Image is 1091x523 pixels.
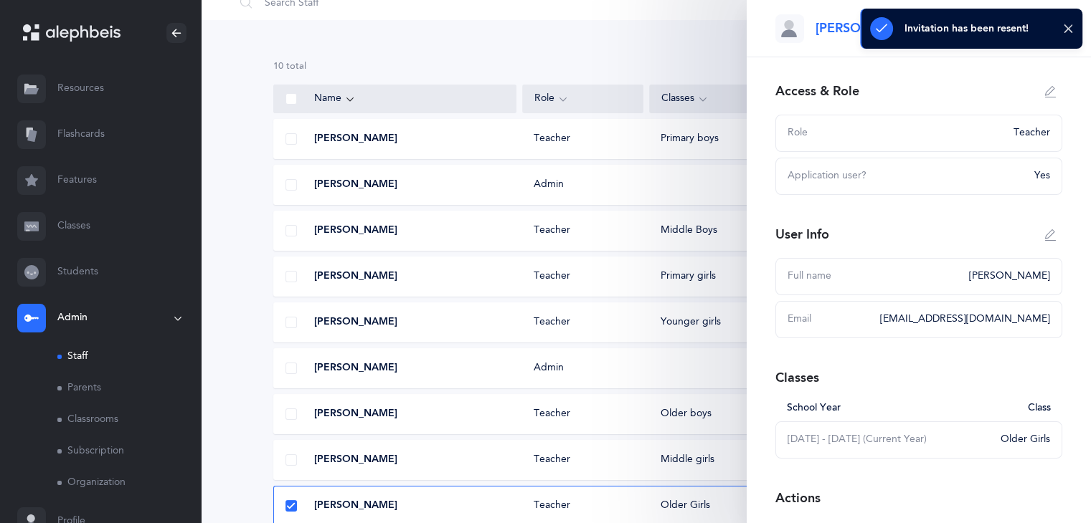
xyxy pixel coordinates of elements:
[273,60,1019,73] div: 10
[788,312,872,327] div: Email
[314,132,397,146] span: [PERSON_NAME]
[57,373,201,404] a: Parents
[788,169,1026,183] div: Application user?
[57,404,201,436] a: Classrooms
[1005,126,1050,140] div: Teacher
[872,312,1050,327] div: [EMAIL_ADDRESS][DOMAIN_NAME]
[775,82,859,100] div: Access & Role
[787,401,1019,416] div: School Year
[1001,433,1050,447] div: Older Girls
[522,407,643,421] div: Teacher
[57,436,201,467] a: Subscription
[1019,451,1074,506] iframe: Drift Widget Chat Controller
[314,178,397,192] span: [PERSON_NAME]
[788,433,992,447] div: [DATE] - [DATE] (Current Year)
[775,489,821,507] div: Actions
[661,315,721,330] div: Younger girls
[960,269,1050,284] div: [PERSON_NAME]
[314,315,397,330] span: [PERSON_NAME]
[522,224,643,238] div: Teacher
[522,453,643,467] div: Teacher
[286,61,306,71] span: total
[905,23,1029,34] div: Invitation has been resent!
[816,19,920,37] span: [PERSON_NAME]
[661,407,712,421] div: Older boys
[57,341,201,373] a: Staff
[522,132,643,146] div: Teacher
[314,407,397,421] span: [PERSON_NAME]
[661,499,710,513] div: Older Girls
[522,499,643,513] div: Teacher
[1019,401,1051,416] div: Class
[775,226,829,244] div: User Info
[314,453,397,467] span: [PERSON_NAME]
[522,178,643,192] div: Admin
[775,369,819,387] div: Classes
[314,91,504,107] div: Name
[1034,170,1050,181] span: Yes
[522,315,643,330] div: Teacher
[314,224,397,238] span: [PERSON_NAME]
[661,91,819,107] div: Classes
[314,499,397,513] span: [PERSON_NAME]
[661,132,719,146] div: Primary boys
[522,361,643,375] div: Admin
[522,269,643,284] div: Teacher
[661,224,717,238] div: Middle Boys
[788,126,1005,140] div: Role
[661,453,714,467] div: Middle girls
[314,269,397,284] span: [PERSON_NAME]
[661,269,716,284] div: Primary girls
[314,361,397,375] span: [PERSON_NAME]
[788,269,960,284] div: Full name
[57,467,201,499] a: Organization
[534,91,632,107] div: Role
